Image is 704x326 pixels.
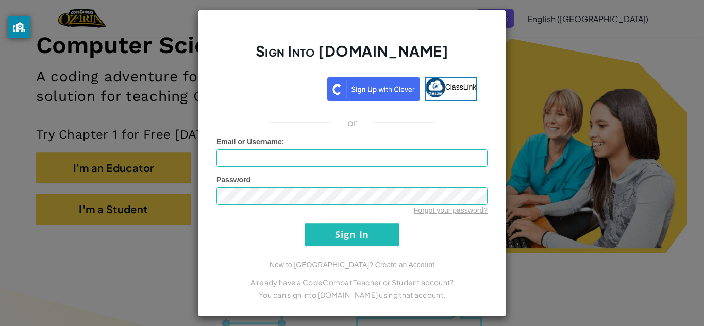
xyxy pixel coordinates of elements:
[426,78,445,97] img: classlink-logo-small.png
[414,206,488,214] a: Forgot your password?
[270,261,434,269] a: New to [GEOGRAPHIC_DATA]? Create an Account
[216,138,282,146] span: Email or Username
[216,288,488,301] p: You can sign into [DOMAIN_NAME] using that account.
[222,76,327,99] iframe: Sign in with Google Button
[216,136,284,147] label: :
[8,16,30,38] button: privacy banner
[445,82,477,91] span: ClassLink
[216,276,488,288] p: Already have a CodeCombat Teacher or Student account?
[327,77,420,101] img: clever_sso_button@2x.png
[305,223,399,246] input: Sign In
[347,116,357,129] p: or
[216,41,488,71] h2: Sign Into [DOMAIN_NAME]
[216,176,250,184] span: Password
